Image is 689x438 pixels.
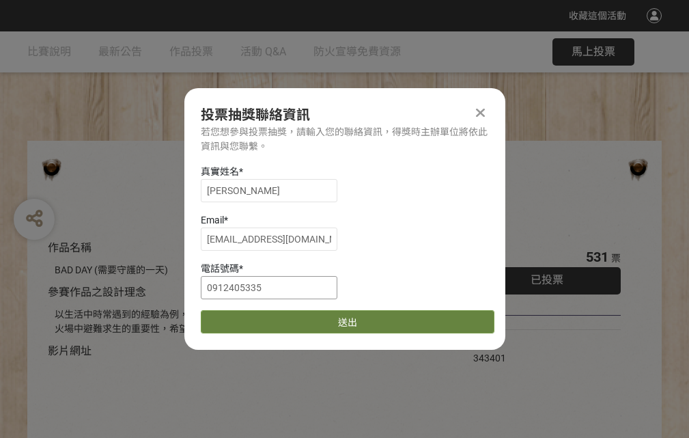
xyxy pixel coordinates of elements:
button: 馬上投票 [552,38,634,66]
span: Email [201,215,224,225]
span: 馬上投票 [572,45,615,58]
a: 防火宣導免費資源 [313,31,401,72]
span: 防火宣導免費資源 [313,45,401,58]
span: 作品投票 [169,45,213,58]
div: 若您想參與投票抽獎，請輸入您的聯絡資訊，得獎時主辦單位將依此資訊與您聯繫。 [201,125,489,154]
div: 以生活中時常遇到的經驗為例，透過對比的方式宣傳住宅用火災警報器、家庭逃生計畫及火場中避難求生的重要性，希望透過趣味的短影音讓更多人認識到更多的防火觀念。 [55,307,432,336]
span: 活動 Q&A [240,45,286,58]
span: 比賽說明 [27,45,71,58]
span: 參賽作品之設計理念 [48,286,146,299]
a: 作品投票 [169,31,213,72]
div: 投票抽獎聯絡資訊 [201,105,489,125]
span: 已投票 [531,273,563,286]
span: 影片網址 [48,344,92,357]
button: 送出 [201,310,494,333]
span: 作品名稱 [48,241,92,254]
span: 票 [611,253,621,264]
a: 活動 Q&A [240,31,286,72]
span: 真實姓名 [201,166,239,177]
div: BAD DAY (需要守護的一天) [55,263,432,277]
iframe: Facebook Share [509,337,578,351]
span: 最新公告 [98,45,142,58]
span: 電話號碼 [201,263,239,274]
a: 比賽說明 [27,31,71,72]
span: 收藏這個活動 [569,10,626,21]
a: 最新公告 [98,31,142,72]
span: 531 [586,249,608,265]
